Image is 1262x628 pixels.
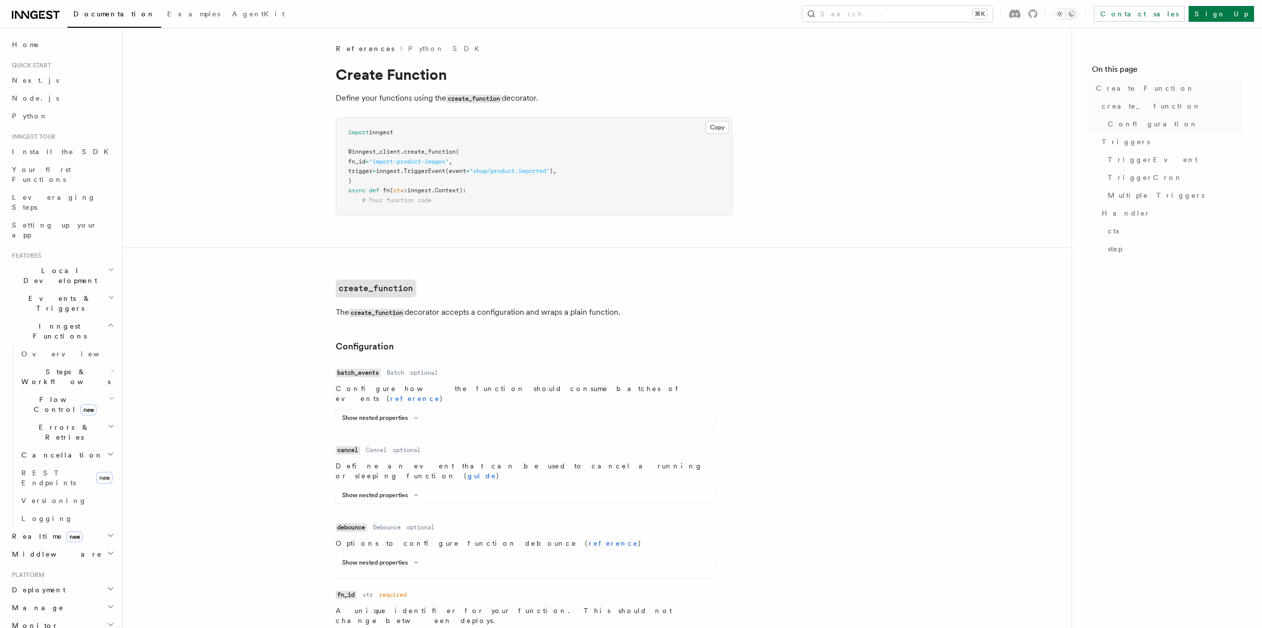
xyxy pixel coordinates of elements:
span: Python [12,112,48,120]
code: create_function [349,309,405,317]
span: create_function [1102,101,1201,111]
a: Examples [161,3,226,27]
span: TriggerEvent [404,168,445,174]
span: Handler [1102,208,1150,218]
span: Node.js [12,94,59,102]
button: Search...⌘K [802,6,993,22]
span: import [348,129,369,136]
a: Multiple Triggers [1104,186,1242,204]
button: Steps & Workflows [17,363,117,391]
button: Show nested properties [342,491,422,499]
span: Local Development [8,266,108,285]
a: Configuration [1104,115,1242,133]
span: fn [383,187,390,194]
a: Handler [1098,204,1242,222]
a: Configuration [336,340,394,353]
dd: str [362,591,373,599]
span: , [449,158,452,165]
span: : [404,187,407,194]
p: Options to configure function debounce ( ) [336,538,717,548]
button: Realtimenew [8,527,117,545]
span: Home [12,40,40,50]
span: Realtime [8,531,83,541]
dd: required [379,591,407,599]
a: Overview [17,345,117,363]
a: create_function [1098,97,1242,115]
span: AgentKit [232,10,285,18]
dd: optional [407,523,434,531]
kbd: ⌘K [973,9,987,19]
span: Documentation [73,10,155,18]
span: new [96,472,113,484]
dd: optional [393,446,421,454]
span: # Your function code [362,197,431,204]
dd: Debounce [373,523,401,531]
span: REST Endpoints [21,469,76,487]
a: Documentation [67,3,161,28]
span: Platform [8,571,45,579]
span: "import-product-images" [369,158,449,165]
a: reference [589,539,638,547]
a: Node.js [8,89,117,107]
a: REST Endpointsnew [17,464,117,492]
dd: Batch [387,369,404,377]
span: new [66,531,83,542]
a: Create Function [1092,79,1242,97]
a: Setting up your app [8,216,117,244]
a: ctx [1104,222,1242,240]
a: Next.js [8,71,117,89]
button: Cancellation [17,446,117,464]
span: ), [549,168,556,174]
span: Setting up your app [12,221,97,239]
h4: On this page [1092,63,1242,79]
span: Steps & Workflows [17,367,111,387]
span: Manage [8,603,64,613]
a: guide [468,472,496,480]
span: Inngest tour [8,133,56,141]
h1: Create Function [336,65,732,83]
a: Python [8,107,117,125]
span: trigger [348,168,372,174]
button: Local Development [8,262,117,289]
span: (event [445,168,466,174]
span: fn_id [348,158,365,165]
a: Your first Functions [8,161,117,188]
code: fn_id [336,591,357,599]
p: The decorator accepts a configuration and wraps a plain function. [336,305,732,320]
code: debounce [336,523,367,532]
span: inngest [369,129,393,136]
a: TriggerCron [1104,169,1242,186]
code: batch_events [336,369,381,377]
span: Features [8,252,41,260]
button: Toggle dark mode [1054,8,1078,20]
span: ctx [393,187,404,194]
span: new [80,404,97,415]
a: TriggerEvent [1104,151,1242,169]
a: Leveraging Steps [8,188,117,216]
span: Next.js [12,76,59,84]
dd: optional [410,369,438,377]
p: Define your functions using the decorator. [336,91,732,106]
span: @inngest_client [348,148,400,155]
dd: Cancel [366,446,387,454]
span: TriggerCron [1108,172,1183,182]
span: Configuration [1108,119,1198,129]
span: Flow Control [17,395,109,414]
span: = [365,158,369,165]
a: Triggers [1098,133,1242,151]
span: Install the SDK [12,148,115,156]
button: Errors & Retries [17,418,117,446]
span: Deployment [8,585,65,595]
span: Events & Triggers [8,293,108,313]
span: step [1108,244,1122,254]
a: create_function [336,280,416,297]
code: create_function [446,95,502,103]
a: Contact sales [1094,6,1185,22]
p: Configure how the function should consume batches of events ( ) [336,384,717,403]
a: reference [390,395,440,402]
span: Cancellation [17,450,103,460]
span: Create Function [1096,83,1195,93]
span: Errors & Retries [17,422,108,442]
span: = [466,168,470,174]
